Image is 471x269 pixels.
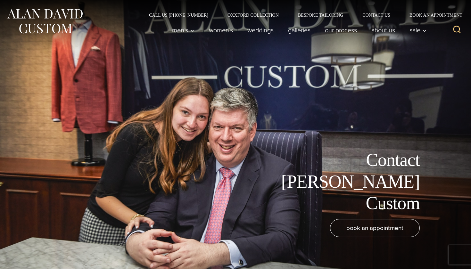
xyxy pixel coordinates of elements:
a: Book an Appointment [400,13,465,17]
a: Galleries [281,24,318,37]
a: About Us [364,24,402,37]
a: book an appointment [330,219,420,237]
a: Bespoke Tailoring [288,13,353,17]
nav: Secondary Navigation [139,13,465,17]
a: weddings [240,24,281,37]
a: Contact Us [353,13,400,17]
a: Our Process [318,24,364,37]
a: Oxxford Collection [218,13,288,17]
span: book an appointment [346,223,403,232]
nav: Primary Navigation [165,24,430,37]
span: Men’s [172,27,194,33]
img: Alan David Custom [6,7,83,36]
span: Sale [409,27,427,33]
h1: Contact [PERSON_NAME] Custom [276,149,420,214]
a: Call Us [PHONE_NUMBER] [139,13,218,17]
a: Women’s [202,24,240,37]
button: View Search Form [449,22,465,38]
